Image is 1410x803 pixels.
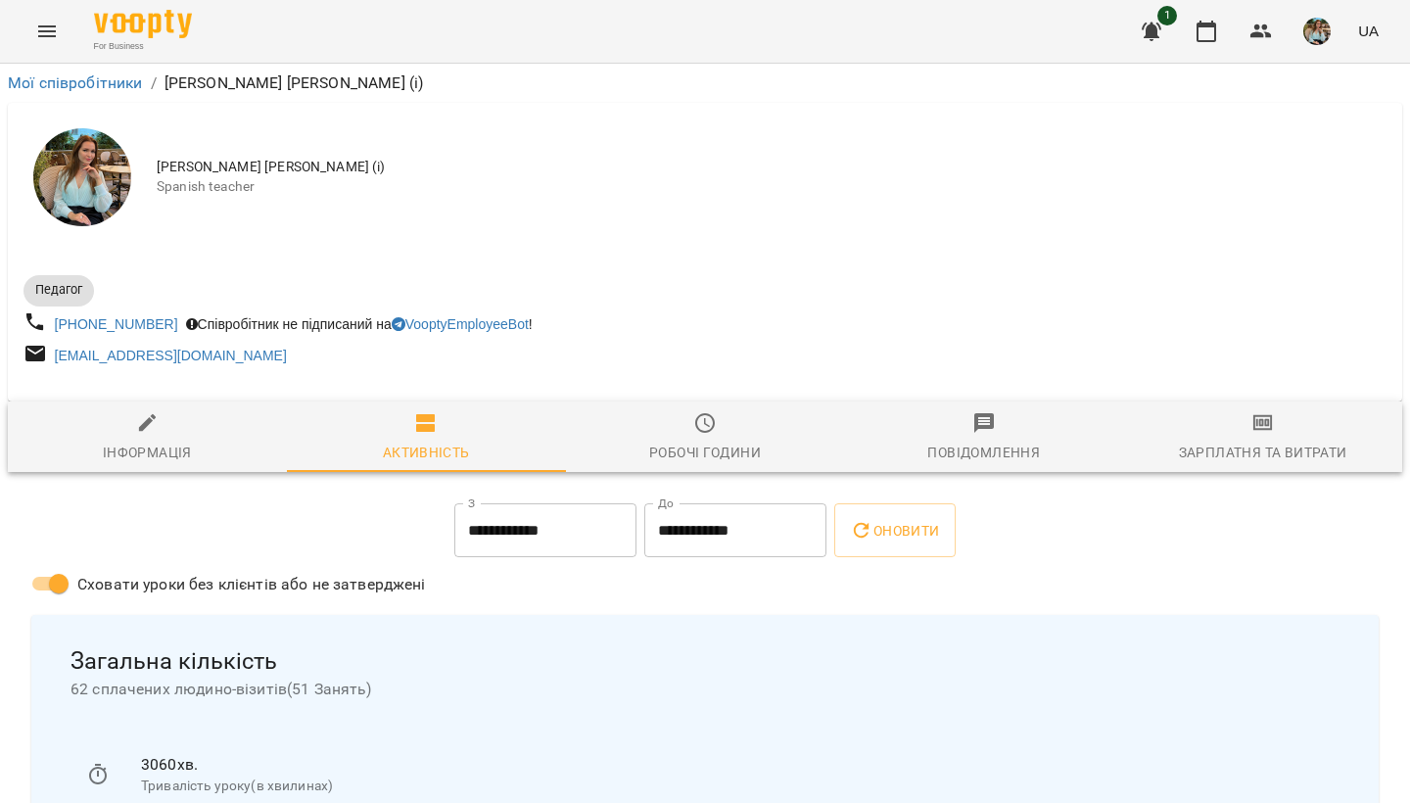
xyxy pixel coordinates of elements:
div: Робочі години [649,441,761,464]
span: Педагог [23,281,94,299]
a: [EMAIL_ADDRESS][DOMAIN_NAME] [55,348,287,363]
span: Сховати уроки без клієнтів або не затверджені [77,573,426,596]
span: [PERSON_NAME] [PERSON_NAME] (і) [157,158,1386,177]
a: VooptyEmployeeBot [392,316,529,332]
a: [PHONE_NUMBER] [55,316,178,332]
span: For Business [94,40,192,53]
span: 1 [1157,6,1177,25]
p: 3060 хв. [141,753,1324,777]
div: Співробітник не підписаний на ! [182,310,537,338]
p: Тривалість уроку(в хвилинах) [141,777,1324,796]
div: Інформація [103,441,192,464]
li: / [151,71,157,95]
button: Menu [23,8,70,55]
p: [PERSON_NAME] [PERSON_NAME] (і) [164,71,424,95]
img: 856b7ccd7d7b6bcc05e1771fbbe895a7.jfif [1303,18,1331,45]
div: Повідомлення [927,441,1040,464]
nav: breadcrumb [8,71,1402,95]
button: UA [1350,13,1386,49]
span: 62 сплачених людино-візитів ( 51 Занять ) [70,678,1339,701]
span: Загальна кількість [70,646,1339,677]
a: Мої співробітники [8,73,143,92]
span: Оновити [850,519,939,543]
div: Активність [383,441,470,464]
button: Оновити [834,503,955,558]
span: UA [1358,21,1379,41]
div: Зарплатня та Витрати [1179,441,1347,464]
span: Spanish teacher [157,177,1386,197]
img: Voopty Logo [94,10,192,38]
img: Киречук Валерія Володимирівна (і) [33,128,131,226]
